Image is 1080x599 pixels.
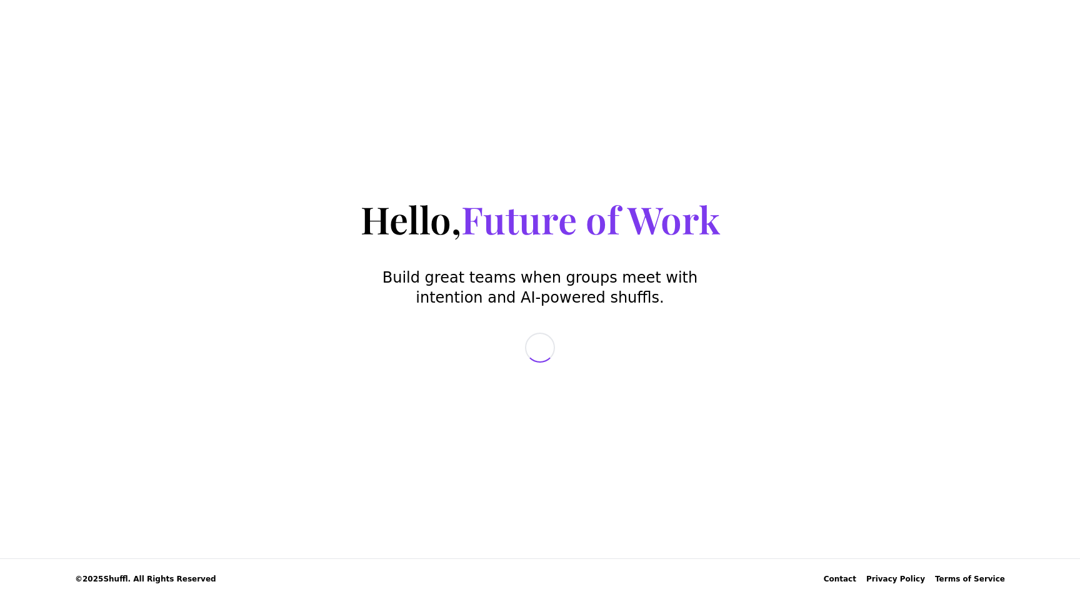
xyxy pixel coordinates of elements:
[935,574,1005,584] a: Terms of Service
[461,194,720,244] span: Future of Work
[75,574,216,584] span: © 2025 Shuffl. All Rights Reserved
[824,574,856,584] div: Contact
[866,574,925,584] a: Privacy Policy
[361,196,720,243] h1: Hello,
[380,268,700,308] p: Build great teams when groups meet with intention and AI-powered shuffls.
